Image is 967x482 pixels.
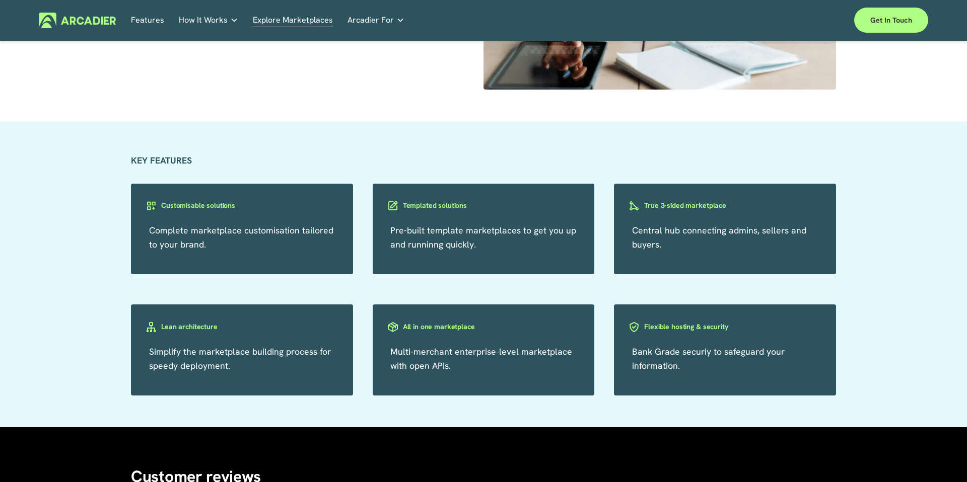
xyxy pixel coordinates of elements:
a: Explore Marketplaces [253,13,333,28]
a: Get in touch [854,8,928,33]
h3: Lean architecture [161,322,218,332]
h3: All in one marketplace [403,322,475,332]
h3: Templated solutions [403,201,467,210]
a: True 3-sided marketplace [614,199,836,211]
a: Flexible hosting & security [614,320,836,333]
a: All in one marketplace [373,320,595,333]
span: Arcadier For [348,13,394,27]
a: folder dropdown [348,13,404,28]
a: folder dropdown [179,13,238,28]
h3: Flexible hosting & security [644,322,728,332]
iframe: Chat Widget [917,434,967,482]
a: Customisable solutions [131,199,353,211]
img: Arcadier [39,13,116,28]
a: Lean architecture [131,320,353,333]
span: How It Works [179,13,228,27]
a: Templated solutions [373,199,595,211]
h3: True 3-sided marketplace [644,201,726,210]
a: Features [131,13,164,28]
h3: Customisable solutions [161,201,235,210]
strong: KEY FEATURES [131,154,192,166]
